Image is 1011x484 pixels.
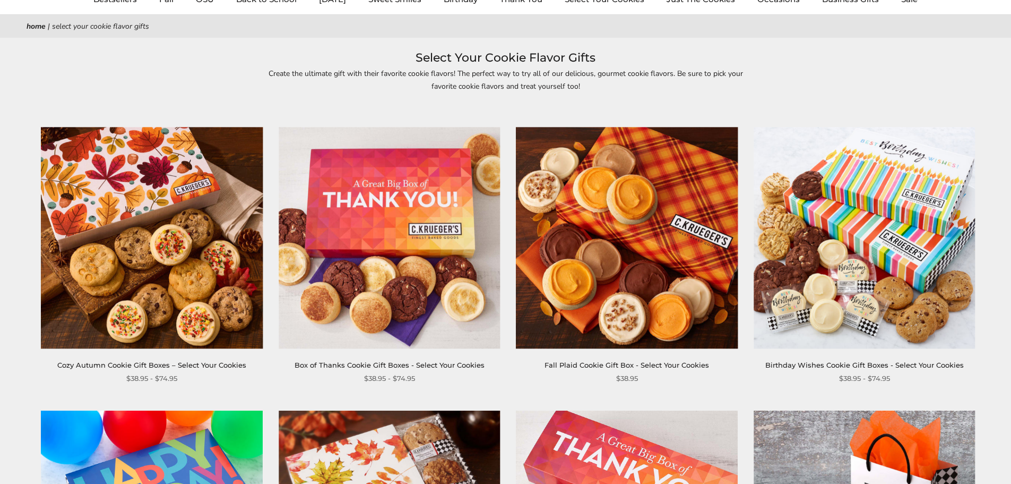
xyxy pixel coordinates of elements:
span: $38.95 - $74.95 [839,373,890,384]
img: Birthday Wishes Cookie Gift Boxes - Select Your Cookies [754,127,975,349]
span: | [48,21,50,31]
img: Cozy Autumn Cookie Gift Boxes – Select Your Cookies [41,127,263,349]
p: Create the ultimate gift with their favorite cookie flavors! The perfect way to try all of our de... [262,67,750,92]
a: Cozy Autumn Cookie Gift Boxes – Select Your Cookies [57,361,246,369]
span: $38.95 [616,373,638,384]
iframe: Sign Up via Text for Offers [8,444,110,475]
h1: Select Your Cookie Flavor Gifts [42,48,969,67]
img: Fall Plaid Cookie Gift Box - Select Your Cookies [516,127,738,349]
a: Fall Plaid Cookie Gift Box - Select Your Cookies [545,361,709,369]
img: Box of Thanks Cookie Gift Boxes - Select Your Cookies [279,127,500,349]
a: Box of Thanks Cookie Gift Boxes - Select Your Cookies [295,361,485,369]
a: Home [27,21,46,31]
a: Birthday Wishes Cookie Gift Boxes - Select Your Cookies [765,361,964,369]
span: $38.95 - $74.95 [364,373,415,384]
span: Select Your Cookie Flavor Gifts [52,21,149,31]
nav: breadcrumbs [27,20,984,32]
span: $38.95 - $74.95 [126,373,177,384]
